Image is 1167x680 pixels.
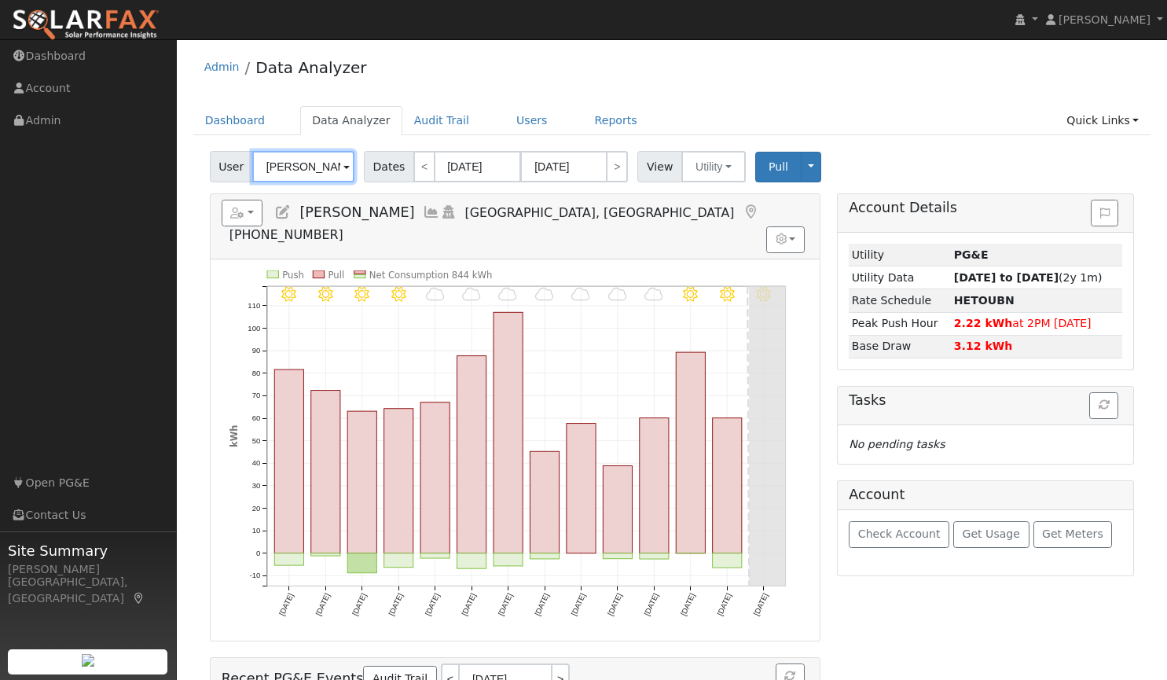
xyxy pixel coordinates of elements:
[530,553,559,559] rect: onclick=""
[249,571,260,579] text: -10
[204,61,240,73] a: Admin
[282,269,304,280] text: Push
[383,409,413,553] rect: onclick=""
[953,521,1029,548] button: Get Usage
[769,160,788,173] span: Pull
[533,592,551,617] text: [DATE]
[383,553,413,568] rect: onclick=""
[420,402,450,553] rect: onclick=""
[681,151,746,182] button: Utility
[849,392,1122,409] h5: Tasks
[193,106,277,135] a: Dashboard
[281,287,296,302] i: 9/01 - Clear
[314,592,332,617] text: [DATE]
[457,356,486,553] rect: onclick=""
[535,287,554,302] i: 9/08 - MostlyCloudy
[277,592,295,617] text: [DATE]
[387,592,405,617] text: [DATE]
[567,424,596,553] rect: onclick=""
[350,592,369,617] text: [DATE]
[849,312,951,335] td: Peak Push Hour
[720,287,735,302] i: 9/13 - Clear
[569,592,587,617] text: [DATE]
[8,574,168,607] div: [GEOGRAPHIC_DATA], [GEOGRAPHIC_DATA]
[425,287,444,302] i: 9/05 - MostlyCloudy
[603,553,632,559] rect: onclick=""
[311,391,340,553] rect: onclick=""
[228,425,239,447] text: kWh
[849,289,951,312] td: Rate Schedule
[248,324,260,333] text: 100
[755,152,802,182] button: Pull
[713,418,742,553] rect: onclick=""
[1089,392,1118,419] button: Refresh
[606,151,628,182] a: >
[460,592,478,617] text: [DATE]
[954,317,1013,329] strong: 2.22 kWh
[462,287,481,302] i: 9/06 - MostlyCloudy
[251,526,260,535] text: 10
[251,458,260,467] text: 40
[752,592,770,617] text: [DATE]
[849,438,945,450] i: No pending tasks
[505,106,560,135] a: Users
[1059,13,1150,26] span: [PERSON_NAME]
[849,266,951,289] td: Utility Data
[606,592,624,617] text: [DATE]
[300,106,402,135] a: Data Analyzer
[715,592,733,617] text: [DATE]
[82,654,94,667] img: retrieve
[8,540,168,561] span: Site Summary
[679,592,697,617] text: [DATE]
[440,204,457,220] a: Login As (last Never)
[713,553,742,568] rect: onclick=""
[849,200,1122,216] h5: Account Details
[498,287,517,302] i: 9/07 - MostlyCloudy
[1033,521,1113,548] button: Get Meters
[402,106,481,135] a: Audit Trail
[311,553,340,556] rect: onclick=""
[849,487,905,502] h5: Account
[347,411,376,553] rect: onclick=""
[963,527,1020,540] span: Get Usage
[571,287,590,302] i: 9/09 - MostlyCloudy
[849,521,949,548] button: Check Account
[8,561,168,578] div: [PERSON_NAME]
[420,553,450,558] rect: onclick=""
[248,301,260,310] text: 110
[640,553,669,559] rect: onclick=""
[252,151,354,182] input: Select a User
[251,504,260,513] text: 20
[644,287,663,302] i: 9/11 - MostlyCloudy
[364,151,414,182] span: Dates
[951,312,1122,335] td: at 2PM [DATE]
[954,248,989,261] strong: ID: 17280249, authorized: 09/12/25
[858,527,941,540] span: Check Account
[354,287,369,302] i: 9/03 - Clear
[251,369,260,377] text: 80
[676,352,705,553] rect: onclick=""
[251,346,260,355] text: 90
[954,271,1103,284] span: (2y 1m)
[954,294,1015,307] strong: R
[1042,527,1103,540] span: Get Meters
[1091,200,1118,226] button: Issue History
[424,592,442,617] text: [DATE]
[608,287,627,302] i: 9/10 - MostlyCloudy
[251,391,260,399] text: 70
[299,204,414,220] span: [PERSON_NAME]
[369,269,493,280] text: Net Consumption 844 kWh
[496,592,514,617] text: [DATE]
[274,553,303,565] rect: onclick=""
[391,287,406,302] i: 9/04 - Clear
[603,466,632,553] rect: onclick=""
[413,151,435,182] a: <
[12,9,160,42] img: SolarFax
[1055,106,1150,135] a: Quick Links
[274,204,292,220] a: Edit User (37224)
[251,436,260,445] text: 50
[256,549,260,557] text: 0
[849,335,951,358] td: Base Draw
[742,204,759,220] a: Map
[954,340,1013,352] strong: 3.12 kWh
